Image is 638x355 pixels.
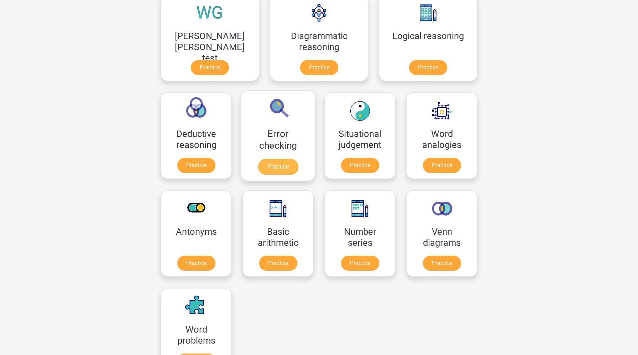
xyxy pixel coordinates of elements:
a: Practice [341,256,379,271]
a: Practice [341,158,379,173]
a: Practice [258,159,298,175]
a: Practice [423,256,461,271]
a: Practice [177,256,215,271]
a: Practice [423,158,461,173]
a: Practice [191,60,229,75]
a: Practice [300,60,338,75]
a: Practice [177,158,215,173]
a: Practice [259,256,297,271]
a: Practice [409,60,447,75]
